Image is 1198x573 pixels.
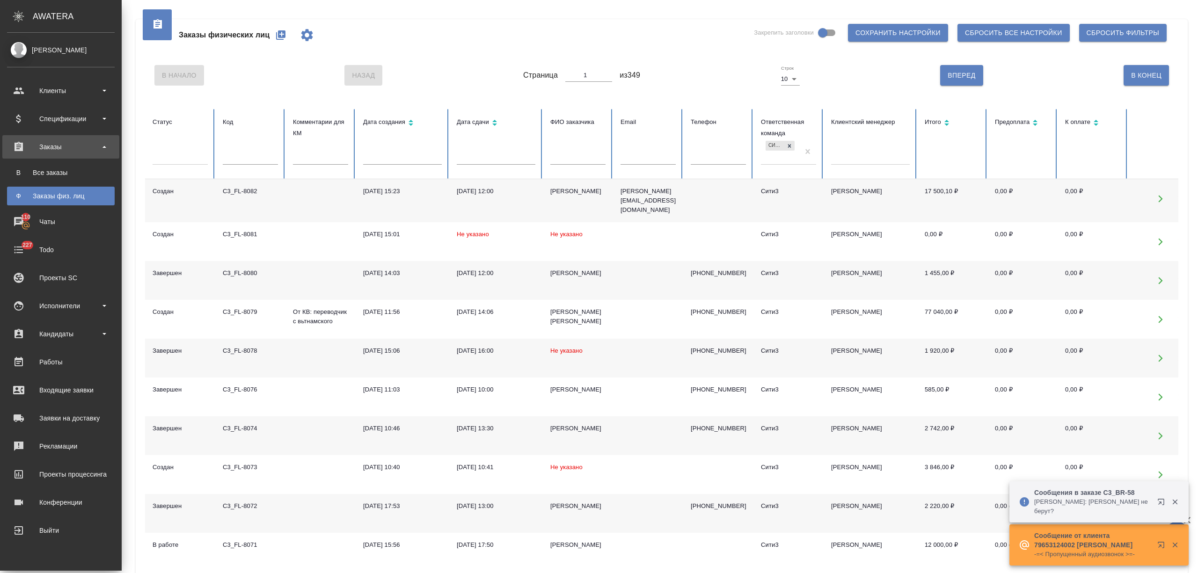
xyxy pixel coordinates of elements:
button: Удалить [1171,348,1190,368]
a: Заявки на доставку [2,406,119,430]
span: Не указано [457,231,489,238]
div: C3_FL-8074 [223,424,278,433]
td: [PERSON_NAME] [824,377,917,416]
div: C3_FL-8082 [223,187,278,196]
div: C3_FL-8080 [223,268,278,278]
div: C3_FL-8073 [223,463,278,472]
div: [DATE] 10:46 [363,424,442,433]
td: 0,00 ₽ [987,179,1058,222]
a: Конференции [2,491,119,514]
span: из 349 [620,70,640,81]
div: Телефон [691,116,746,128]
div: C3_FL-8076 [223,385,278,394]
td: 0,00 ₽ [987,261,1058,300]
a: Входящие заявки [2,378,119,402]
div: [PERSON_NAME] [550,501,606,511]
div: Email [621,116,676,128]
td: 17 500,10 ₽ [917,179,987,222]
div: C3_FL-8081 [223,230,278,239]
div: Клиенты [7,84,115,98]
div: [DATE] 15:06 [363,346,442,355]
button: Открыть в новой вкладке [1152,493,1174,515]
button: Открыть в новой вкладке [1152,536,1174,558]
div: ФИО заказчика [550,116,606,128]
button: Открыть [1151,387,1170,406]
p: [PHONE_NUMBER] [691,424,746,433]
button: Сбросить все настройки [957,24,1070,42]
p: [PERSON_NAME][EMAIL_ADDRESS][DOMAIN_NAME] [621,187,676,215]
div: Сити3 [761,268,816,278]
div: Выйти [7,523,115,537]
div: [DATE] 17:53 [363,501,442,511]
div: Кандидаты [7,327,115,341]
div: Заявки на доставку [7,411,115,425]
button: Вперед [940,65,983,86]
div: Заказы физ. лиц [12,191,110,201]
div: Создан [153,463,208,472]
button: Сохранить настройки [848,24,948,42]
div: Исполнители [7,299,115,313]
div: [DATE] 11:56 [363,307,442,317]
div: Сортировка [363,116,442,130]
div: Входящие заявки [7,383,115,397]
div: Статус [153,116,208,128]
div: [DATE] 14:06 [457,307,535,317]
div: Завершен [153,346,208,355]
div: Завершен [153,268,208,278]
span: Не указано [550,347,583,354]
div: [DATE] 10:00 [457,385,535,394]
a: Рекламации [2,435,119,458]
td: 0,00 ₽ [987,416,1058,455]
div: Создан [153,187,208,196]
span: Не указано [550,231,583,238]
div: Проекты SC [7,271,115,285]
div: [PERSON_NAME] [PERSON_NAME] [550,307,606,326]
span: Вперед [948,70,975,81]
span: Заказы физических лиц [179,29,270,41]
div: C3_FL-8079 [223,307,278,317]
div: [PERSON_NAME] [7,45,115,55]
div: [PERSON_NAME] [550,187,606,196]
div: [DATE] 15:56 [363,540,442,550]
td: [PERSON_NAME] [824,222,917,261]
div: Работы [7,355,115,369]
td: [PERSON_NAME] [824,339,917,377]
td: 2 742,00 ₽ [917,416,987,455]
span: 110 [15,212,37,222]
td: 0,00 ₽ [1058,339,1128,377]
div: [DATE] 17:50 [457,540,535,550]
td: 3 846,00 ₽ [917,455,987,494]
div: 10 [781,73,800,86]
td: [PERSON_NAME] [824,494,917,533]
div: Чаты [7,215,115,229]
p: [PHONE_NUMBER] [691,307,746,317]
button: Открыть [1151,189,1170,208]
td: 0,00 ₽ [987,455,1058,494]
div: Завершен [153,424,208,433]
button: Открыть [1151,426,1170,445]
div: Сити3 [766,141,784,151]
button: Удалить [1171,465,1190,484]
div: Сити3 [761,230,816,239]
div: [DATE] 11:03 [363,385,442,394]
p: [PHONE_NUMBER] [691,346,746,355]
div: Завершен [153,385,208,394]
span: Не указано [550,464,583,471]
td: 0,00 ₽ [987,300,1058,339]
div: Сортировка [457,116,535,130]
td: 585,00 ₽ [917,377,987,416]
td: 0,00 ₽ [987,377,1058,416]
td: [PERSON_NAME] [824,455,917,494]
td: 12 000,00 ₽ [917,533,987,572]
td: 0,00 ₽ [1058,222,1128,261]
button: Сбросить фильтры [1079,24,1167,42]
div: [DATE] 10:41 [457,463,535,472]
div: Сити3 [761,540,816,550]
div: AWATERA [33,7,122,26]
p: Сообщение от клиента 79653124002 [PERSON_NAME] [1034,531,1151,550]
div: Проекты процессинга [7,467,115,481]
button: В Конец [1124,65,1169,86]
a: Выйти [2,519,119,542]
td: 0,00 ₽ [987,222,1058,261]
td: 0,00 ₽ [917,222,987,261]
